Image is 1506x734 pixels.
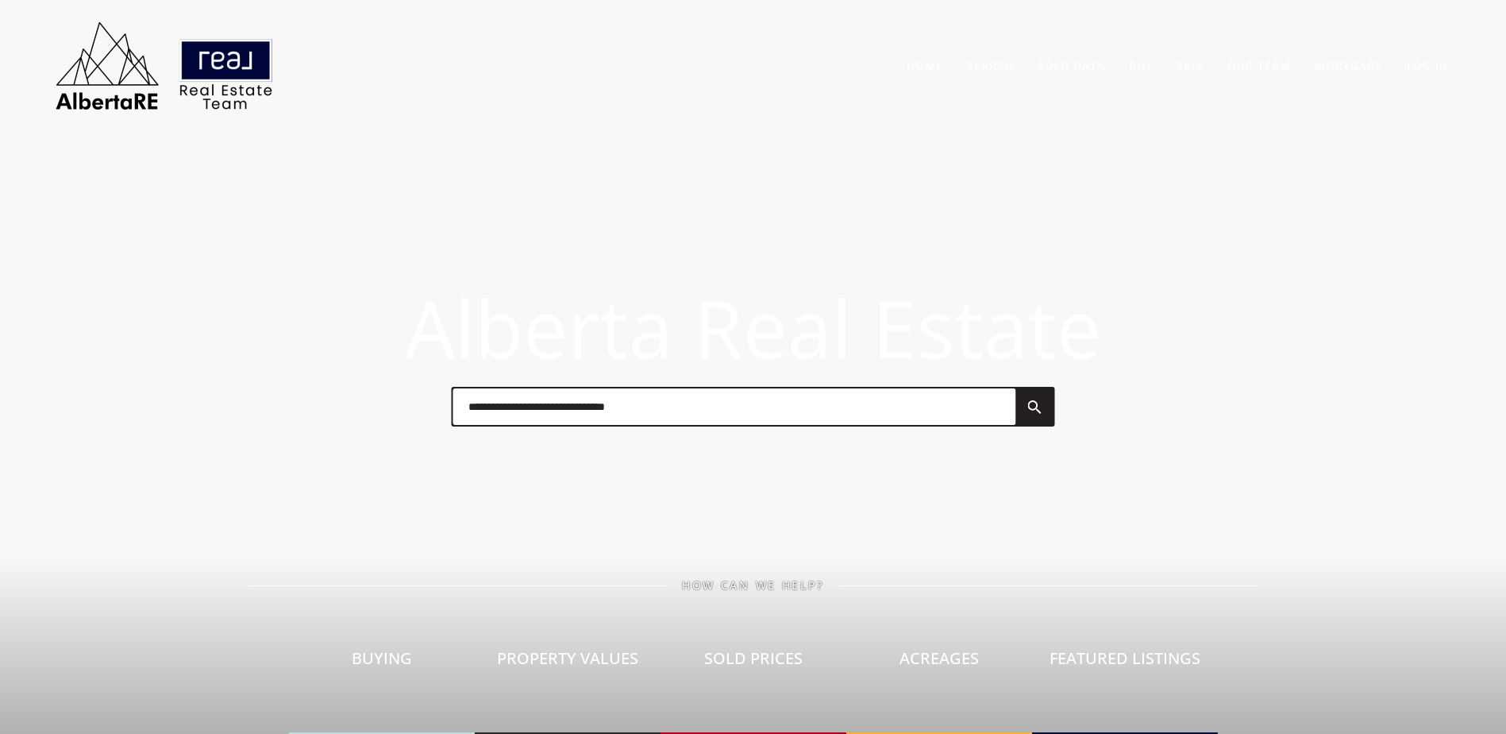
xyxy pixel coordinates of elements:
[1407,58,1449,73] a: Log In
[1315,58,1383,73] a: Mortgage
[1177,58,1204,73] a: Sell
[352,647,412,669] span: Buying
[704,647,803,669] span: Sold Prices
[967,58,1014,73] a: Search
[289,592,475,734] a: Buying
[1129,58,1153,73] a: Buy
[1050,647,1200,669] span: Featured Listings
[1032,592,1218,734] a: Featured Listings
[1038,58,1105,73] a: Sold Data
[475,592,661,734] a: Property Values
[846,592,1032,734] a: Acreages
[1227,58,1291,73] a: Our Team
[899,647,979,669] span: Acreages
[497,647,638,669] span: Property Values
[661,592,846,734] a: Sold Prices
[45,16,283,115] img: AlbertaRE Real Estate Team | Real Broker
[907,58,943,73] a: Home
